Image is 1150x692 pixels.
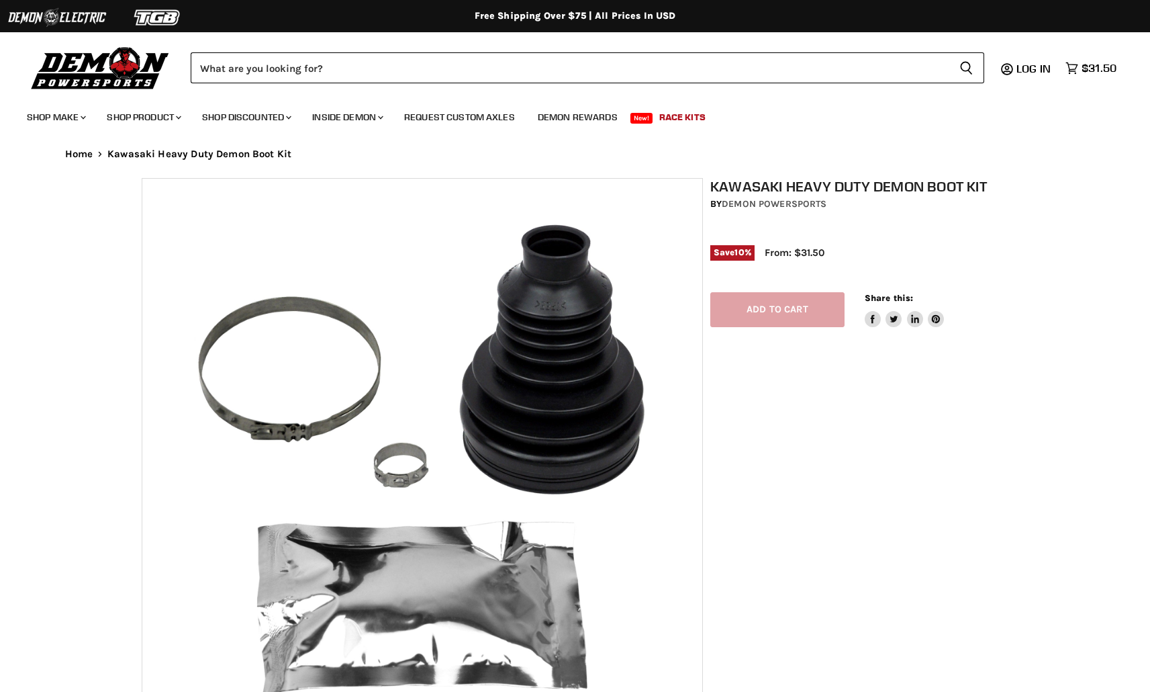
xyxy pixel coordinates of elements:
[722,198,826,210] a: Demon Powersports
[394,103,525,131] a: Request Custom Axles
[38,10,1112,22] div: Free Shipping Over $75 | All Prices In USD
[191,52,984,83] form: Product
[710,178,1016,195] h1: Kawasaki Heavy Duty Demon Boot Kit
[1010,62,1059,75] a: Log in
[865,292,945,328] aside: Share this:
[65,148,93,160] a: Home
[528,103,628,131] a: Demon Rewards
[734,247,744,257] span: 10
[1016,62,1051,75] span: Log in
[192,103,299,131] a: Shop Discounted
[765,247,824,259] span: From: $31.50
[630,113,653,124] span: New!
[865,293,913,303] span: Share this:
[710,245,755,260] span: Save %
[1082,62,1116,75] span: $31.50
[302,103,391,131] a: Inside Demon
[27,44,174,91] img: Demon Powersports
[17,98,1113,131] ul: Main menu
[38,148,1112,160] nav: Breadcrumbs
[107,5,208,30] img: TGB Logo 2
[191,52,949,83] input: Search
[1059,58,1123,78] a: $31.50
[949,52,984,83] button: Search
[97,103,189,131] a: Shop Product
[649,103,716,131] a: Race Kits
[7,5,107,30] img: Demon Electric Logo 2
[107,148,291,160] span: Kawasaki Heavy Duty Demon Boot Kit
[710,197,1016,212] div: by
[17,103,94,131] a: Shop Make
